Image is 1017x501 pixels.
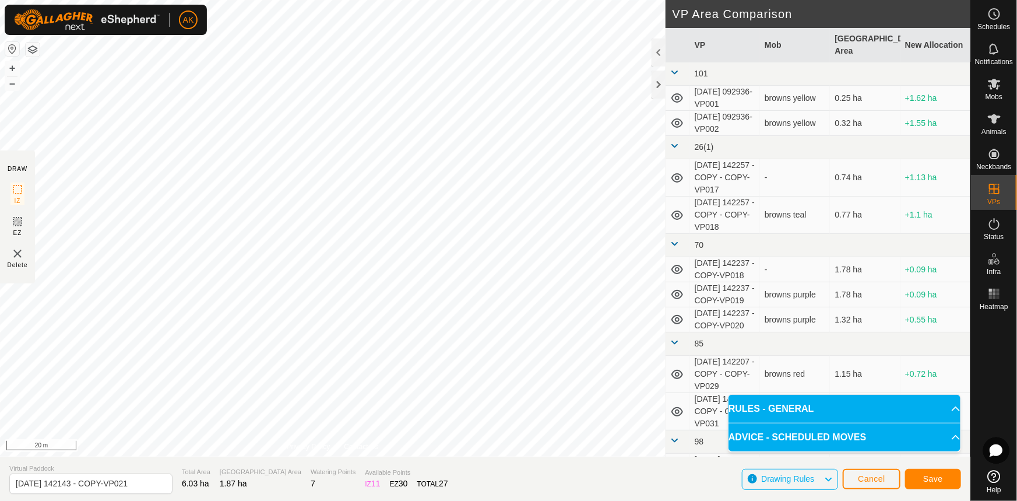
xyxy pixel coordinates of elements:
td: +1.62 ha [900,86,970,111]
span: 98 [695,437,704,446]
td: +0.09 ha [900,257,970,282]
span: 7 [311,479,315,488]
span: 11 [371,479,381,488]
span: Watering Points [311,467,356,477]
td: 0.25 ha [830,86,900,111]
td: [DATE] 092936-VP002 [690,111,760,136]
button: Reset Map [5,42,19,56]
th: New Allocation [900,28,970,62]
span: Heatmap [980,303,1008,310]
td: [DATE] 142237 - COPY-VP019 [690,282,760,307]
span: 6.03 ha [182,479,209,488]
td: [DATE] 142207 - COPY - COPY-VP029 [690,356,760,393]
div: browns yellow [765,92,825,104]
a: Help [971,465,1017,498]
p-accordion-header: RULES - GENERAL [729,395,960,423]
button: – [5,76,19,90]
span: 26(1) [695,142,714,152]
td: +1.1 ha [900,197,970,234]
td: 1.15 ha [830,356,900,393]
div: browns red [765,368,825,380]
td: 0.74 ha [830,159,900,197]
img: Gallagher Logo [14,9,160,30]
span: Mobs [986,93,1002,100]
td: 1.32 ha [830,307,900,332]
span: 101 [695,69,708,78]
td: +0.55 ha [900,307,970,332]
p-accordion-header: ADVICE - SCHEDULED MOVES [729,423,960,451]
div: EZ [390,478,408,490]
img: VP [10,247,24,261]
span: ADVICE - SCHEDULED MOVES [729,430,866,444]
td: 0.77 ha [830,197,900,234]
a: Privacy Policy [287,442,330,452]
td: -0.07 ha [900,454,970,491]
button: + [5,61,19,75]
div: TOTAL [417,478,448,490]
td: 1.94 ha [830,454,900,491]
span: VPs [987,198,1000,205]
td: 1.78 ha [830,282,900,307]
td: +0.09 ha [900,282,970,307]
th: Mob [760,28,830,62]
h2: VP Area Comparison [673,7,971,21]
td: 0.32 ha [830,111,900,136]
span: 30 [399,479,408,488]
span: 70 [695,240,704,250]
td: [DATE] 092936-VP001 [690,86,760,111]
td: 1.15 ha [830,393,900,430]
td: [DATE] 142237 - COPY-VP018 [690,257,760,282]
td: [DATE] 142237 - COPY-VP020 [690,307,760,332]
th: VP [690,28,760,62]
span: Help [987,486,1001,493]
a: Contact Us [344,442,378,452]
span: [GEOGRAPHIC_DATA] Area [220,467,301,477]
td: [DATE] 142207 - COPY - COPY-VP031 [690,393,760,430]
th: [GEOGRAPHIC_DATA] Area [830,28,900,62]
div: browns purple [765,289,825,301]
span: Save [923,474,943,484]
td: +1.13 ha [900,159,970,197]
span: Infra [987,268,1001,275]
span: IZ [15,197,21,205]
td: [DATE] 142257 - COPY - COPY-VP017 [690,159,760,197]
td: +1.55 ha [900,111,970,136]
span: Neckbands [976,163,1011,170]
span: Delete [8,261,28,269]
span: Status [984,233,1004,240]
span: AK [183,14,194,26]
span: EZ [13,229,22,237]
span: Schedules [977,23,1010,30]
span: Available Points [365,468,448,478]
button: Cancel [843,469,900,489]
td: [DATE] 142257 - COPY - COPY-VP018 [690,197,760,234]
div: - [765,264,825,276]
div: IZ [365,478,380,490]
div: browns yellow [765,117,825,129]
td: +0.72 ha [900,356,970,393]
span: 27 [439,479,448,488]
span: Virtual Paddock [9,464,173,474]
div: browns purple [765,314,825,326]
span: RULES - GENERAL [729,402,814,416]
td: +0.72 ha [900,393,970,430]
div: - [765,171,825,184]
td: [DATE] 142207 - COPY - COPY-VP026 [690,454,760,491]
span: Animals [981,128,1007,135]
button: Save [905,469,961,489]
button: Map Layers [26,43,40,57]
span: Notifications [975,58,1013,65]
div: browns teal [765,209,825,221]
div: DRAW [8,164,27,173]
span: Total Area [182,467,210,477]
span: 1.87 ha [220,479,247,488]
td: 1.78 ha [830,257,900,282]
span: Cancel [858,474,885,484]
span: Drawing Rules [761,474,814,484]
span: 85 [695,339,704,348]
